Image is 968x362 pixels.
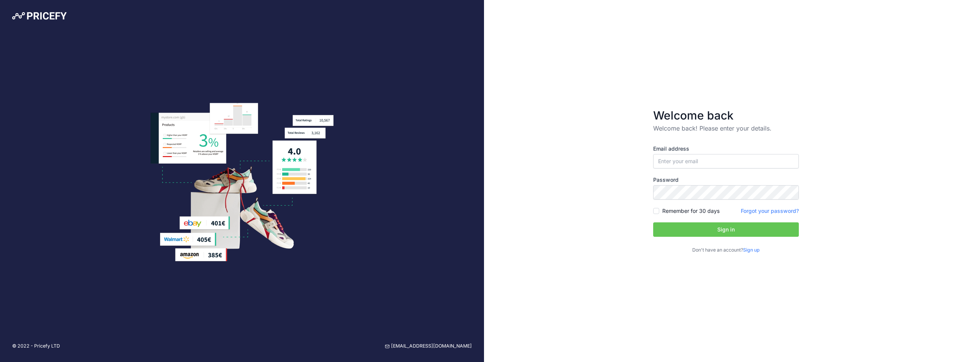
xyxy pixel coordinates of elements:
button: Sign in [653,222,799,237]
p: © 2022 - Pricefy LTD [12,343,60,350]
a: Forgot your password? [741,208,799,214]
a: [EMAIL_ADDRESS][DOMAIN_NAME] [385,343,472,350]
img: Pricefy [12,12,67,20]
label: Email address [653,145,799,153]
label: Password [653,176,799,184]
input: Enter your email [653,154,799,168]
p: Welcome back! Please enter your details. [653,124,799,133]
h3: Welcome back [653,109,799,122]
a: Sign up [743,247,760,253]
label: Remember for 30 days [662,207,720,215]
p: Don't have an account? [653,247,799,254]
